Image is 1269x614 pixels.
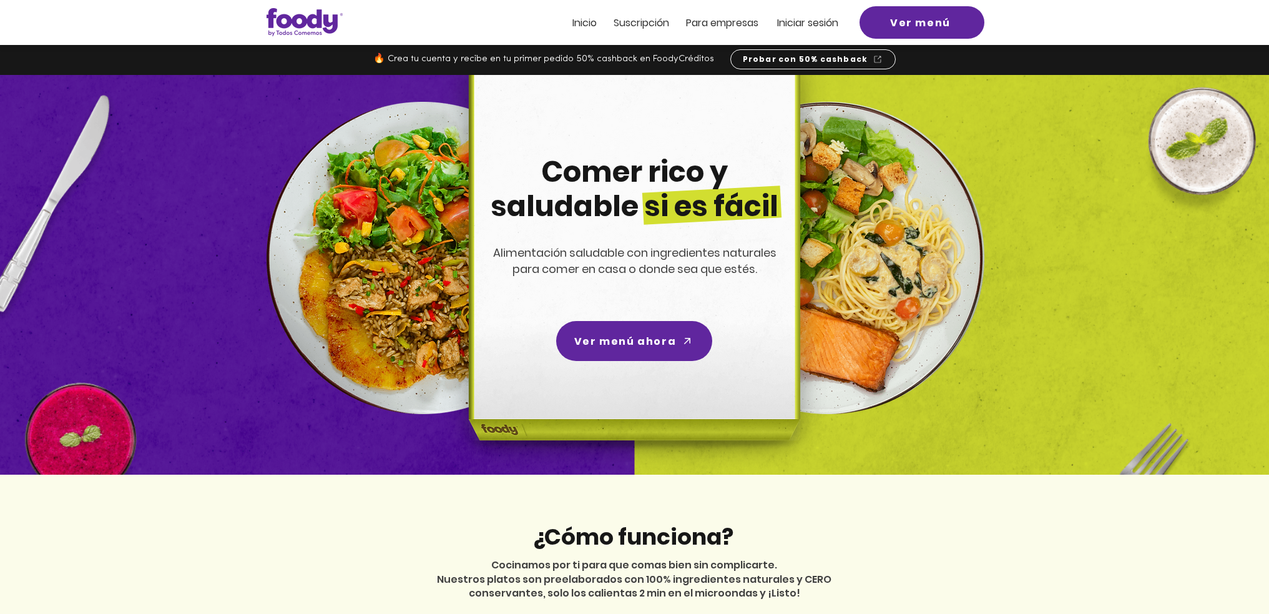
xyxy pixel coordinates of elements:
a: Iniciar sesión [777,17,838,28]
a: Para empresas [686,17,758,28]
span: ra empresas [698,16,758,30]
span: Probar con 50% cashback [743,54,868,65]
span: Pa [686,16,698,30]
a: Probar con 50% cashback [730,49,896,69]
span: Ver menú ahora [574,334,676,349]
span: Comer rico y saludable si es fácil [491,152,778,226]
span: Ver menú [890,15,951,31]
span: Cocinamos por ti para que comas bien sin complicarte. [491,558,777,572]
a: Inicio [572,17,597,28]
a: Ver menú [860,6,984,39]
img: headline-center-compress.png [434,75,831,475]
a: Ver menú ahora [556,321,712,361]
a: Suscripción [614,17,669,28]
span: Alimentación saludable con ingredientes naturales para comer en casa o donde sea que estés. [493,245,777,277]
span: 🔥 Crea tu cuenta y recibe en tu primer pedido 50% cashback en FoodyCréditos [373,54,714,64]
img: Logo_Foody V2.0.0 (3).png [267,8,343,36]
span: Nuestros platos son preelaborados con 100% ingredientes naturales y CERO conservantes, solo los c... [437,572,831,600]
span: Inicio [572,16,597,30]
span: Iniciar sesión [777,16,838,30]
span: ¿Cómo funciona? [532,521,733,553]
img: left-dish-compress.png [267,102,579,414]
span: Suscripción [614,16,669,30]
